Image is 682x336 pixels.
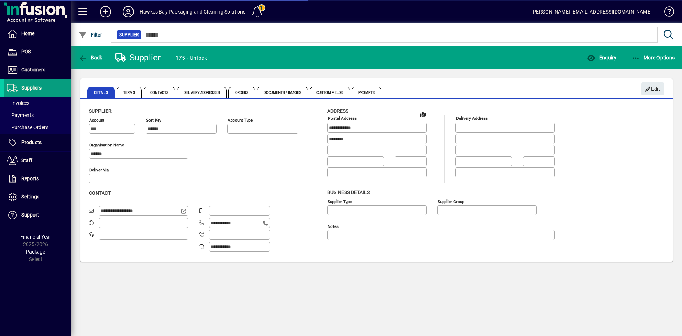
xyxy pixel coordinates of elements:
[89,143,124,148] mat-label: Organisation name
[327,108,348,114] span: Address
[177,87,227,98] span: Delivery Addresses
[4,121,71,133] a: Purchase Orders
[4,25,71,43] a: Home
[4,43,71,61] a: POS
[89,190,111,196] span: Contact
[4,134,71,151] a: Products
[4,188,71,206] a: Settings
[21,176,39,181] span: Reports
[89,108,112,114] span: Supplier
[531,6,652,17] div: [PERSON_NAME] [EMAIL_ADDRESS][DOMAIN_NAME]
[4,152,71,170] a: Staff
[175,52,207,64] div: 175 - Unipak
[438,199,464,204] mat-label: Supplier group
[7,112,34,118] span: Payments
[632,55,675,60] span: More Options
[119,31,139,38] span: Supplier
[146,118,161,123] mat-label: Sort key
[228,87,255,98] span: Orders
[21,139,42,145] span: Products
[4,109,71,121] a: Payments
[352,87,382,98] span: Prompts
[26,249,45,255] span: Package
[117,87,142,98] span: Terms
[659,1,673,25] a: Knowledge Base
[4,97,71,109] a: Invoices
[4,206,71,224] a: Support
[117,5,140,18] button: Profile
[630,51,677,64] button: More Options
[89,167,109,172] mat-label: Deliver via
[144,87,175,98] span: Contacts
[20,234,51,240] span: Financial Year
[21,158,32,163] span: Staff
[4,170,71,188] a: Reports
[140,6,246,17] div: Hawkes Bay Packaging and Cleaning Solutions
[21,194,39,199] span: Settings
[257,87,308,98] span: Documents / Images
[641,82,664,95] button: Edit
[94,5,117,18] button: Add
[21,67,45,73] span: Customers
[89,118,104,123] mat-label: Account
[4,61,71,79] a: Customers
[417,108,428,120] a: View on map
[7,100,29,106] span: Invoices
[585,51,618,64] button: Enquiry
[21,49,31,54] span: POS
[327,190,370,195] span: Business details
[87,87,115,98] span: Details
[79,55,102,60] span: Back
[77,28,104,41] button: Filter
[310,87,350,98] span: Custom Fields
[328,224,339,229] mat-label: Notes
[7,124,48,130] span: Purchase Orders
[21,85,42,91] span: Suppliers
[71,51,110,64] app-page-header-button: Back
[21,212,39,218] span: Support
[645,83,660,95] span: Edit
[587,55,616,60] span: Enquiry
[21,31,34,36] span: Home
[328,199,352,204] mat-label: Supplier type
[79,32,102,38] span: Filter
[115,52,161,63] div: Supplier
[228,118,253,123] mat-label: Account Type
[77,51,104,64] button: Back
